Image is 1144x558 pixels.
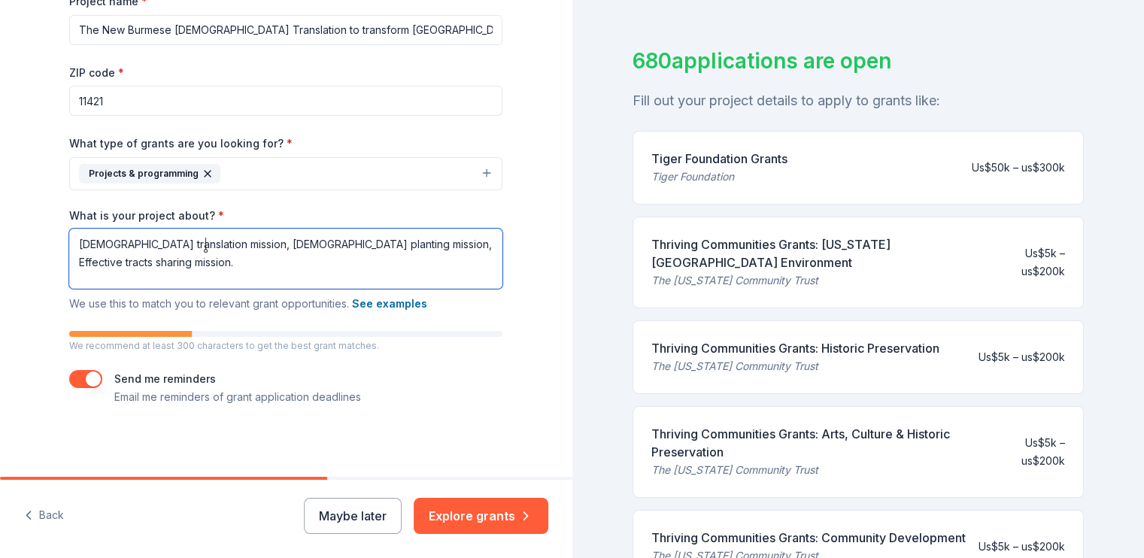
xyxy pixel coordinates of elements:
[69,15,502,45] input: After school program
[352,295,427,313] button: See examples
[651,357,939,375] div: The [US_STATE] Community Trust
[114,372,216,385] label: Send me reminders
[651,339,939,357] div: Thriving Communities Grants: Historic Preservation
[24,500,64,532] button: Back
[651,425,978,461] div: Thriving Communities Grants: Arts, Culture & Historic Preservation
[651,461,978,479] div: The [US_STATE] Community Trust
[651,168,787,186] div: Tiger Foundation
[79,164,220,183] div: Projects & programming
[69,157,502,190] button: Projects & programming
[69,297,427,310] span: We use this to match you to relevant grant opportunities.
[972,159,1065,177] div: Us$50k – us$300k
[69,229,502,289] textarea: [DEMOGRAPHIC_DATA] translation mission, [DEMOGRAPHIC_DATA] planting mission, Effective tracts sha...
[69,136,293,151] label: What type of grants are you looking for?
[69,65,124,80] label: ZIP code
[999,244,1065,281] div: Us$5k – us$200k
[633,45,1085,77] div: 680 applications are open
[114,388,361,406] p: Email me reminders of grant application deadlines
[979,348,1065,366] div: Us$5k – us$200k
[69,208,224,223] label: What is your project about?
[651,271,988,290] div: The [US_STATE] Community Trust
[69,340,502,352] p: We recommend at least 300 characters to get the best grant matches.
[651,529,966,547] div: Thriving Communities Grants: Community Development
[633,89,1085,113] div: Fill out your project details to apply to grants like:
[651,150,787,168] div: Tiger Foundation Grants
[979,538,1065,556] div: Us$5k – us$200k
[990,434,1065,470] div: Us$5k – us$200k
[304,498,402,534] button: Maybe later
[69,86,502,116] input: 12345 (U.S. only)
[414,498,548,534] button: Explore grants
[651,235,988,271] div: Thriving Communities Grants: [US_STATE][GEOGRAPHIC_DATA] Environment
